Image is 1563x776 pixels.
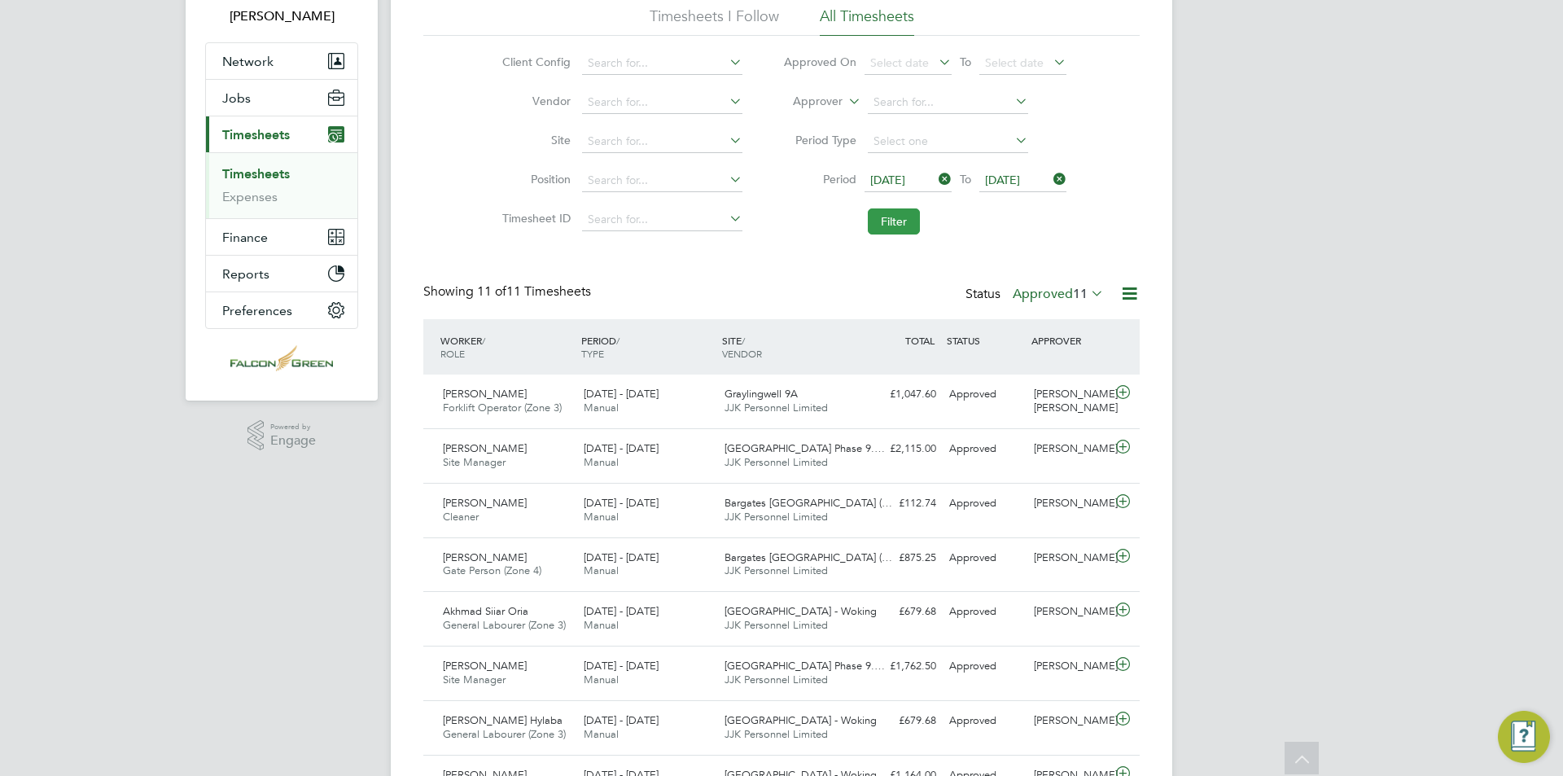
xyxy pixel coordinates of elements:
[584,441,659,455] span: [DATE] - [DATE]
[943,708,1027,734] div: Approved
[206,116,357,152] button: Timesheets
[725,441,885,455] span: [GEOGRAPHIC_DATA] Phase 9.…
[206,219,357,255] button: Finance
[477,283,591,300] span: 11 Timesheets
[206,80,357,116] button: Jobs
[616,334,620,347] span: /
[1027,598,1112,625] div: [PERSON_NAME]
[443,713,563,727] span: [PERSON_NAME] Hylaba
[783,55,856,69] label: Approved On
[584,510,619,524] span: Manual
[443,496,527,510] span: [PERSON_NAME]
[858,490,943,517] div: £112.74
[1027,326,1112,355] div: APPROVER
[985,55,1044,70] span: Select date
[482,334,485,347] span: /
[584,387,659,401] span: [DATE] - [DATE]
[584,618,619,632] span: Manual
[1027,545,1112,572] div: [PERSON_NAME]
[1073,286,1088,302] span: 11
[725,496,892,510] span: Bargates [GEOGRAPHIC_DATA] (…
[1027,436,1112,463] div: [PERSON_NAME]
[943,381,1027,408] div: Approved
[222,166,290,182] a: Timesheets
[1498,711,1550,763] button: Engage Resource Center
[722,347,762,360] span: VENDOR
[725,713,877,727] span: [GEOGRAPHIC_DATA] - Woking
[584,455,619,469] span: Manual
[955,169,976,190] span: To
[205,7,358,26] span: Roisin Murphy
[858,598,943,625] div: £679.68
[955,51,976,72] span: To
[1027,381,1112,422] div: [PERSON_NAME] [PERSON_NAME]
[206,152,357,218] div: Timesheets
[222,54,274,69] span: Network
[582,52,742,75] input: Search for...
[497,172,571,186] label: Position
[858,381,943,408] div: £1,047.60
[965,283,1107,306] div: Status
[858,653,943,680] div: £1,762.50
[584,604,659,618] span: [DATE] - [DATE]
[725,563,828,577] span: JJK Personnel Limited
[577,326,718,368] div: PERIOD
[205,345,358,371] a: Go to home page
[443,673,506,686] span: Site Manager
[1027,708,1112,734] div: [PERSON_NAME]
[584,727,619,741] span: Manual
[477,283,506,300] span: 11 of
[584,659,659,673] span: [DATE] - [DATE]
[905,334,935,347] span: TOTAL
[230,345,333,371] img: falcongreen-logo-retina.png
[222,230,268,245] span: Finance
[858,708,943,734] div: £679.68
[725,510,828,524] span: JJK Personnel Limited
[222,90,251,106] span: Jobs
[222,189,278,204] a: Expenses
[582,130,742,153] input: Search for...
[725,659,885,673] span: [GEOGRAPHIC_DATA] Phase 9.…
[443,510,479,524] span: Cleaner
[868,91,1028,114] input: Search for...
[440,347,465,360] span: ROLE
[443,618,566,632] span: General Labourer (Zone 3)
[985,173,1020,187] span: [DATE]
[270,420,316,434] span: Powered by
[443,727,566,741] span: General Labourer (Zone 3)
[725,618,828,632] span: JJK Personnel Limited
[725,387,798,401] span: Graylingwell 9A
[584,563,619,577] span: Manual
[582,169,742,192] input: Search for...
[436,326,577,368] div: WORKER
[725,455,828,469] span: JJK Personnel Limited
[943,653,1027,680] div: Approved
[206,256,357,292] button: Reports
[725,401,828,414] span: JJK Personnel Limited
[443,455,506,469] span: Site Manager
[443,604,528,618] span: Akhmad Siiar Oria
[769,94,843,110] label: Approver
[943,545,1027,572] div: Approved
[650,7,779,36] li: Timesheets I Follow
[725,604,877,618] span: [GEOGRAPHIC_DATA] - Woking
[222,127,290,142] span: Timesheets
[783,133,856,147] label: Period Type
[497,94,571,108] label: Vendor
[443,401,562,414] span: Forklift Operator (Zone 3)
[1027,653,1112,680] div: [PERSON_NAME]
[222,303,292,318] span: Preferences
[581,347,604,360] span: TYPE
[222,266,269,282] span: Reports
[206,292,357,328] button: Preferences
[443,441,527,455] span: [PERSON_NAME]
[742,334,745,347] span: /
[725,727,828,741] span: JJK Personnel Limited
[943,598,1027,625] div: Approved
[584,673,619,686] span: Manual
[584,550,659,564] span: [DATE] - [DATE]
[943,490,1027,517] div: Approved
[943,326,1027,355] div: STATUS
[582,208,742,231] input: Search for...
[582,91,742,114] input: Search for...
